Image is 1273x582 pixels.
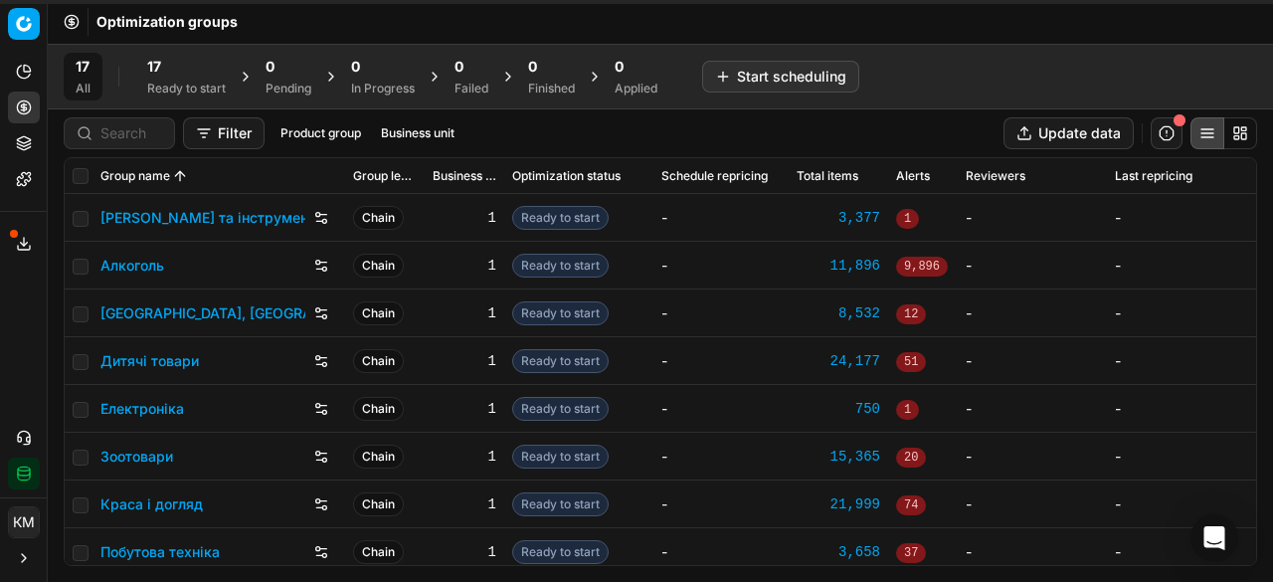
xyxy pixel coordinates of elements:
div: All [76,81,91,97]
span: Group name [100,168,170,184]
span: Schedule repricing [661,168,768,184]
td: - [1107,385,1256,433]
div: 1 [433,208,496,228]
div: 1 [433,303,496,323]
td: - [1107,481,1256,528]
div: 1 [433,447,496,467]
span: 0 [266,57,274,77]
td: - [958,290,1107,337]
a: Алкоголь [100,256,164,276]
td: - [958,194,1107,242]
div: Open Intercom Messenger [1190,514,1238,562]
td: - [653,433,789,481]
span: Chain [353,492,404,516]
div: Failed [455,81,488,97]
button: Update data [1003,117,1134,149]
td: - [958,337,1107,385]
td: - [653,242,789,290]
span: Chain [353,397,404,421]
button: Business unit [373,121,462,145]
td: - [653,194,789,242]
a: 3,658 [797,542,880,562]
td: - [653,337,789,385]
td: - [1107,290,1256,337]
a: Краса і догляд [100,494,203,514]
td: - [958,433,1107,481]
span: Ready to start [512,301,609,325]
span: 20 [896,448,926,468]
span: Chain [353,445,404,469]
div: In Progress [351,81,415,97]
span: 0 [455,57,463,77]
td: - [958,242,1107,290]
span: Reviewers [966,168,1025,184]
td: - [1107,337,1256,385]
a: Побутова техніка [100,542,220,562]
span: Ready to start [512,397,609,421]
span: 1 [896,209,919,229]
span: Ready to start [512,540,609,564]
nav: breadcrumb [96,12,238,32]
a: [PERSON_NAME] та інструменти [100,208,305,228]
div: 1 [433,542,496,562]
td: - [958,481,1107,528]
div: 1 [433,351,496,371]
a: 8,532 [797,303,880,323]
div: 1 [433,256,496,276]
span: 74 [896,495,926,515]
div: 1 [433,494,496,514]
td: - [653,528,789,576]
a: 3,377 [797,208,880,228]
span: 1 [896,400,919,420]
span: КM [9,507,39,537]
td: - [1107,433,1256,481]
span: Ready to start [512,445,609,469]
td: - [1107,194,1256,242]
a: Дитячі товари [100,351,199,371]
span: 0 [615,57,624,77]
a: Зоотовари [100,447,173,467]
span: Optimization status [512,168,621,184]
td: - [653,385,789,433]
button: Filter [183,117,265,149]
span: Chain [353,349,404,373]
a: 11,896 [797,256,880,276]
a: Електроніка [100,399,184,419]
span: Chain [353,254,404,278]
td: - [653,290,789,337]
td: - [653,481,789,528]
span: Optimization groups [96,12,238,32]
div: 1 [433,399,496,419]
span: Last repricing [1115,168,1192,184]
a: [GEOGRAPHIC_DATA], [GEOGRAPHIC_DATA] і город [100,303,305,323]
td: - [958,385,1107,433]
div: Applied [615,81,657,97]
span: 51 [896,352,926,372]
span: Alerts [896,168,930,184]
div: 24,177 [797,351,880,371]
a: 21,999 [797,494,880,514]
span: 0 [351,57,360,77]
span: 17 [76,57,90,77]
span: 12 [896,304,926,324]
a: 750 [797,399,880,419]
div: Ready to start [147,81,226,97]
span: Total items [797,168,858,184]
td: - [958,528,1107,576]
a: 15,365 [797,447,880,467]
span: Ready to start [512,349,609,373]
button: Sorted by Group name ascending [170,166,190,186]
button: КM [8,506,40,538]
span: 37 [896,543,926,563]
span: Business unit [433,168,496,184]
div: Finished [528,81,575,97]
span: Chain [353,301,404,325]
span: Chain [353,206,404,230]
span: Ready to start [512,492,609,516]
span: 0 [528,57,537,77]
